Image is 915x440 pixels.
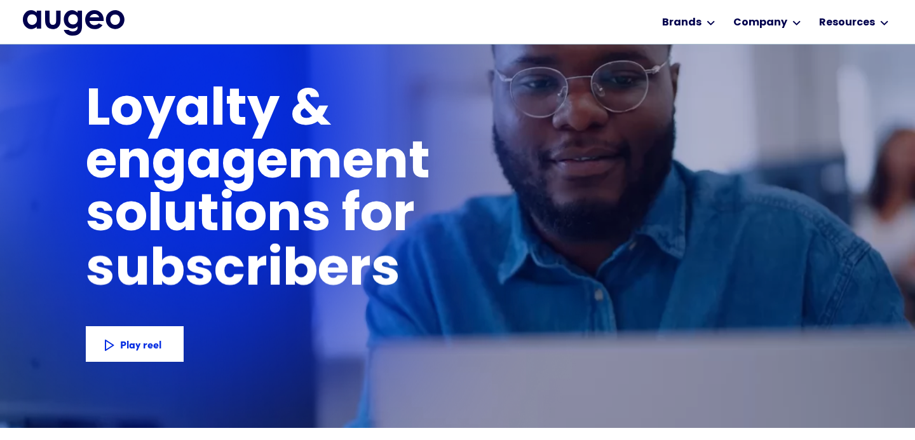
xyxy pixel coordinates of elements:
[86,85,635,244] h1: Loyalty & engagement solutions for
[819,15,875,31] div: Resources
[662,15,701,31] div: Brands
[86,245,400,298] h1: subscribers
[23,10,125,37] a: home
[86,326,184,362] a: Play reel
[733,15,787,31] div: Company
